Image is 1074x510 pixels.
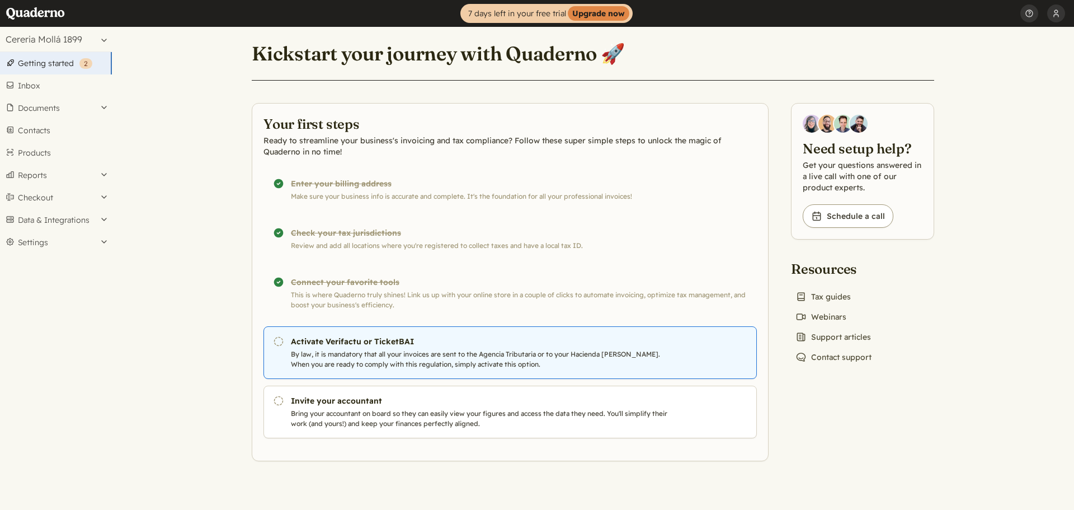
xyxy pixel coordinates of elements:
[291,409,672,429] p: Bring your accountant on board so they can easily view your figures and access the data they need...
[291,395,672,406] h3: Invite your accountant
[263,135,757,157] p: Ready to streamline your business's invoicing and tax compliance? Follow these super simple steps...
[568,6,629,21] strong: Upgrade now
[803,204,893,228] a: Schedule a call
[803,115,821,133] img: Diana Carrasco, Account Executive at Quaderno
[460,4,633,23] a: 7 days left in your free trialUpgrade now
[252,41,625,66] h1: Kickstart your journey with Quaderno 🚀
[291,336,672,347] h3: Activate Verifactu or TicketBAI
[291,349,672,369] p: By law, it is mandatory that all your invoices are sent to the Agencia Tributaria or to your Haci...
[263,326,757,379] a: Activate Verifactu or TicketBAI By law, it is mandatory that all your invoices are sent to the Ag...
[263,115,757,133] h2: Your first steps
[850,115,868,133] img: Javier Rubio, DevRel at Quaderno
[818,115,836,133] img: Jairo Fumero, Account Executive at Quaderno
[791,329,875,345] a: Support articles
[834,115,852,133] img: Ivo Oltmans, Business Developer at Quaderno
[803,160,922,193] p: Get your questions answered in a live call with one of our product experts.
[263,386,757,438] a: Invite your accountant Bring your accountant on board so they can easily view your figures and ac...
[791,309,851,325] a: Webinars
[791,260,876,278] h2: Resources
[791,289,855,305] a: Tax guides
[791,349,876,365] a: Contact support
[84,59,88,68] span: 2
[803,139,922,157] h2: Need setup help?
